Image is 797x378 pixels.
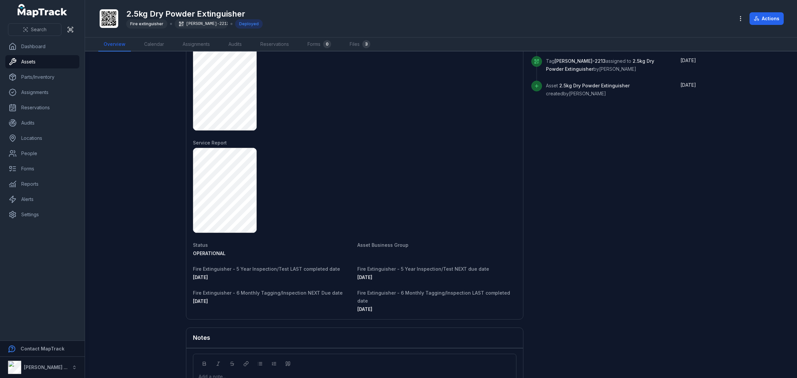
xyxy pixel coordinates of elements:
span: Fire Extinguisher - 5 Year Inspection/Test LAST completed date [193,266,340,272]
strong: Contact MapTrack [21,346,64,351]
time: 5/1/2025, 12:00:00 AM [193,274,208,280]
span: Fire extinguisher [130,21,163,26]
span: Status [193,242,208,248]
a: Settings [5,208,79,221]
span: [DATE] [357,274,372,280]
a: Calendar [139,38,169,51]
a: Reports [5,177,79,191]
a: Assignments [177,38,215,51]
span: Fire Extinguisher - 5 Year Inspection/Test NEXT due date [357,266,489,272]
time: 5/1/2025, 12:00:00 AM [357,306,372,312]
span: [PERSON_NAME]-2213 [555,58,606,64]
a: Forms0 [302,38,336,51]
span: [DATE] [193,274,208,280]
button: Actions [750,12,784,25]
span: Asset created by [PERSON_NAME] [546,83,630,96]
a: Alerts [5,193,79,206]
time: 11/1/2025, 12:00:00 AM [193,298,208,304]
span: Fire Extinguisher - 6 Monthly Tagging/Inspection LAST completed date [357,290,510,304]
button: Search [8,23,61,36]
div: 0 [323,40,331,48]
a: Overview [98,38,131,51]
a: People [5,147,79,160]
a: Forms [5,162,79,175]
a: Locations [5,132,79,145]
div: [PERSON_NAME]-2213 [175,19,228,29]
time: 4/28/2025, 11:02:25 AM [680,82,696,88]
span: 2.5kg Dry Powder Extinguisher [546,58,654,72]
a: Assets [5,55,79,68]
div: 3 [362,40,370,48]
span: [DATE] [357,306,372,312]
a: Parts/Inventory [5,70,79,84]
span: Asset Business Group [357,242,408,248]
span: [DATE] [680,82,696,88]
a: Dashboard [5,40,79,53]
span: OPERATIONAL [193,250,225,256]
h3: Notes [193,333,210,342]
h1: 2.5kg Dry Powder Extinguisher [126,9,263,19]
span: 2.5kg Dry Powder Extinguisher [559,83,630,88]
span: [DATE] [680,57,696,63]
span: Fire Extinguisher - 6 Monthly Tagging/Inspection NEXT Due date [193,290,343,296]
a: MapTrack [18,4,67,17]
a: Files3 [344,38,376,51]
span: Search [31,26,46,33]
a: Audits [223,38,247,51]
a: Reservations [5,101,79,114]
span: Service Report [193,140,227,145]
span: [DATE] [193,298,208,304]
time: 4/28/2025, 11:02:25 AM [680,57,696,63]
strong: [PERSON_NAME] Air [24,364,70,370]
a: Assignments [5,86,79,99]
a: Reservations [255,38,294,51]
span: Tag assigned to by [PERSON_NAME] [546,58,654,72]
div: Deployed [235,19,263,29]
time: 3/31/2028, 12:00:00 AM [357,274,372,280]
a: Audits [5,116,79,130]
